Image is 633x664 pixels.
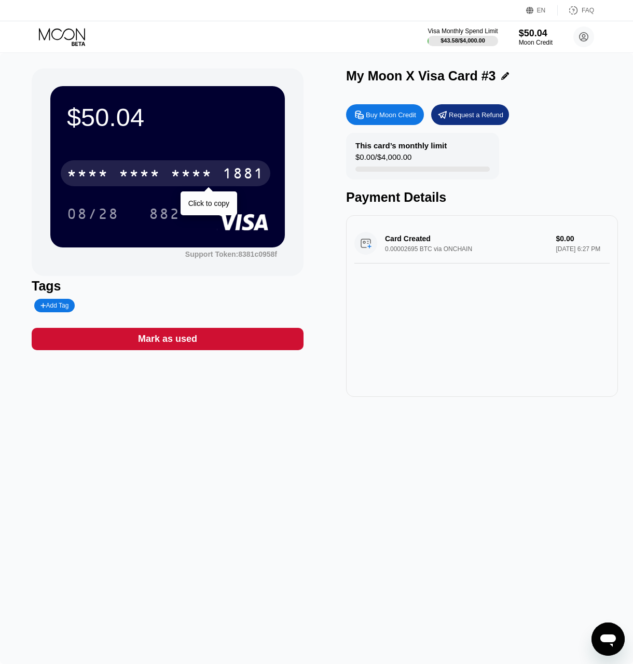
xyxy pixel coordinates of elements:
[537,7,546,14] div: EN
[346,190,618,205] div: Payment Details
[366,110,416,119] div: Buy Moon Credit
[346,104,424,125] div: Buy Moon Credit
[519,28,553,46] div: $50.04Moon Credit
[519,28,553,39] div: $50.04
[519,39,553,46] div: Moon Credit
[582,7,594,14] div: FAQ
[431,104,509,125] div: Request a Refund
[449,110,503,119] div: Request a Refund
[32,328,304,350] div: Mark as used
[67,103,268,132] div: $50.04
[558,5,594,16] div: FAQ
[526,5,558,16] div: EN
[355,141,447,150] div: This card’s monthly limit
[591,622,625,656] iframe: Button to launch messaging window
[34,299,75,312] div: Add Tag
[67,207,119,224] div: 08/28
[441,37,485,44] div: $43.58 / $4,000.00
[185,250,277,258] div: Support Token: 8381c0958f
[223,167,264,183] div: 1881
[141,201,188,227] div: 882
[59,201,127,227] div: 08/28
[138,333,197,345] div: Mark as used
[185,250,277,258] div: Support Token:8381c0958f
[428,27,498,35] div: Visa Monthly Spend Limit
[149,207,180,224] div: 882
[32,279,304,294] div: Tags
[40,302,68,309] div: Add Tag
[355,153,411,167] div: $0.00 / $4,000.00
[346,68,496,84] div: My Moon X Visa Card #3
[428,27,498,46] div: Visa Monthly Spend Limit$43.58/$4,000.00
[188,199,229,208] div: Click to copy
